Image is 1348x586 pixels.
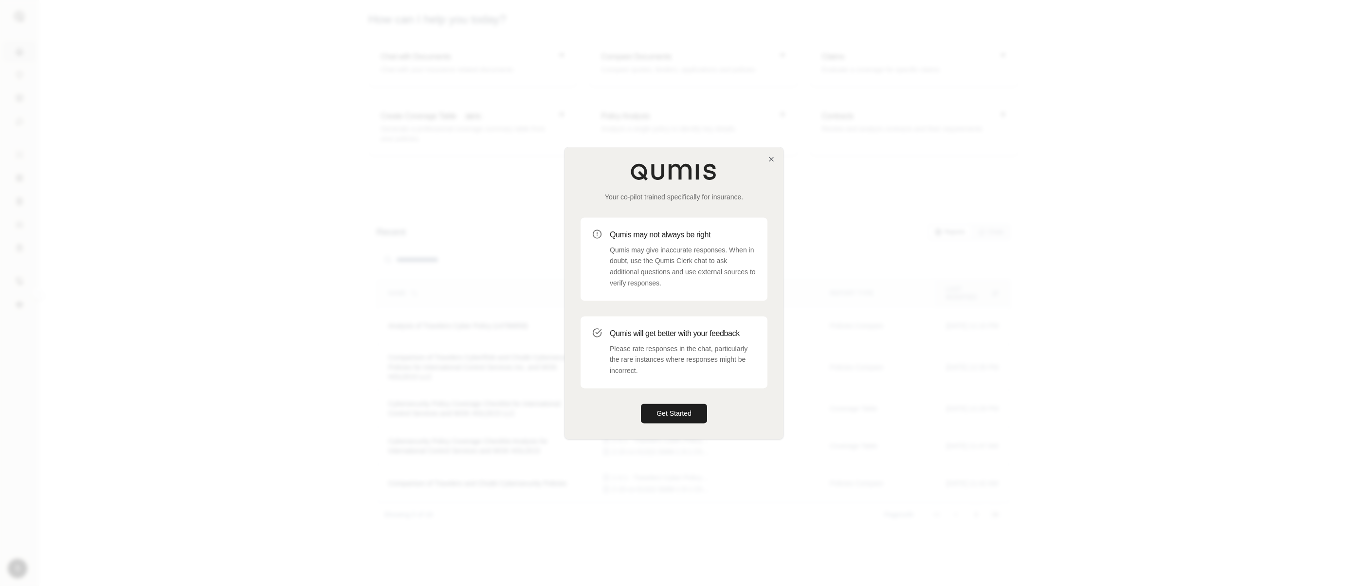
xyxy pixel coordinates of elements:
[641,404,707,423] button: Get Started
[610,343,756,376] p: Please rate responses in the chat, particularly the rare instances where responses might be incor...
[630,163,718,180] img: Qumis Logo
[610,245,756,289] p: Qumis may give inaccurate responses. When in doubt, use the Qumis Clerk chat to ask additional qu...
[610,328,756,339] h3: Qumis will get better with your feedback
[581,192,767,202] p: Your co-pilot trained specifically for insurance.
[610,229,756,241] h3: Qumis may not always be right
